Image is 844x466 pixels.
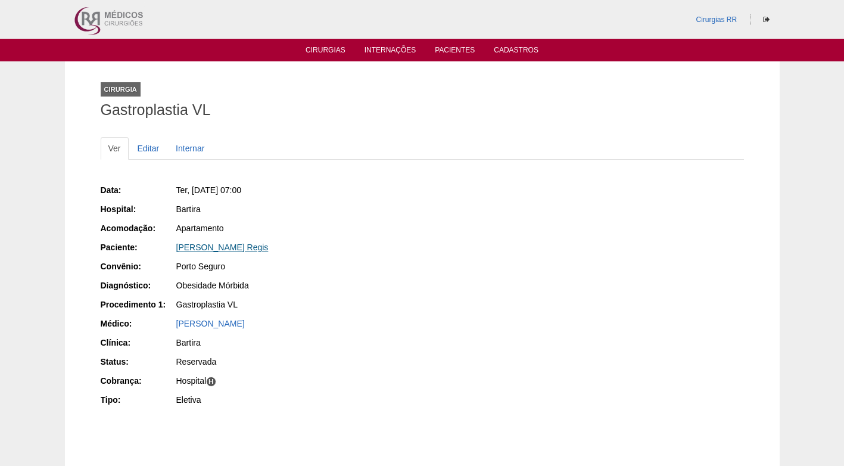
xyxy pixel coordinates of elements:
div: Diagnóstico: [101,279,175,291]
a: Cirurgias RR [696,15,737,24]
div: Bartira [176,337,414,349]
a: Cadastros [494,46,538,58]
div: Clínica: [101,337,175,349]
div: Convênio: [101,260,175,272]
a: [PERSON_NAME] Regis [176,243,269,252]
a: Internações [365,46,416,58]
div: Hospital [176,375,414,387]
div: Apartamento [176,222,414,234]
div: Hospital: [101,203,175,215]
div: Reservada [176,356,414,368]
div: Obesidade Mórbida [176,279,414,291]
div: Eletiva [176,394,414,406]
a: Ver [101,137,129,160]
a: Internar [168,137,212,160]
div: Gastroplastia VL [176,299,414,310]
div: Cobrança: [101,375,175,387]
a: Cirurgias [306,46,345,58]
h1: Gastroplastia VL [101,102,744,117]
span: Ter, [DATE] 07:00 [176,185,241,195]
a: Pacientes [435,46,475,58]
i: Sair [763,16,770,23]
div: Médico: [101,318,175,330]
div: Paciente: [101,241,175,253]
div: Data: [101,184,175,196]
div: Status: [101,356,175,368]
div: Porto Seguro [176,260,414,272]
div: Acomodação: [101,222,175,234]
a: Editar [130,137,167,160]
div: Cirurgia [101,82,141,97]
div: Tipo: [101,394,175,406]
span: H [206,377,216,387]
div: Bartira [176,203,414,215]
a: [PERSON_NAME] [176,319,245,328]
div: Procedimento 1: [101,299,175,310]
